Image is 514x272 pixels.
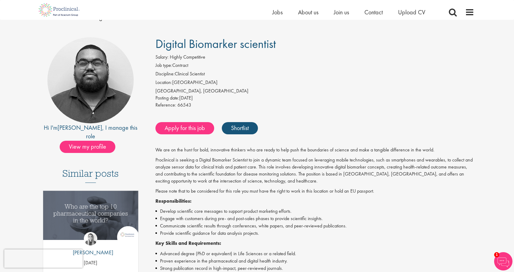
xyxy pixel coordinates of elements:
[60,142,121,150] a: View my profile
[298,8,318,16] a: About us
[155,250,475,257] li: Advanced degree (PhD or equivalent) in Life Sciences or a related field.
[398,8,425,16] a: Upload CV
[155,54,169,61] label: Salary:
[155,157,475,184] p: Proclinical is seeking a Digital Biomarker Scientist to join a dynamic team focused on leveraging...
[47,37,134,123] img: imeage of recruiter Ashley Bennett
[40,123,142,141] div: Hi I'm , I manage this role
[155,88,475,95] div: [GEOGRAPHIC_DATA], [GEOGRAPHIC_DATA]
[155,208,475,215] li: Develop scientific core messages to support product marketing efforts.
[68,248,113,256] p: [PERSON_NAME]
[155,240,221,246] strong: Key Skills and Requirements:
[222,122,258,134] a: Shortlist
[494,252,499,257] span: 1
[62,168,119,183] h3: Similar posts
[68,232,113,259] a: Hannah Burke [PERSON_NAME]
[155,71,475,79] li: Clinical Scientist
[155,147,475,154] p: We are on the hunt for bold, innovative thinkers who are ready to help push the boundaries of sci...
[84,232,97,245] img: Hannah Burke
[177,102,191,108] span: 66543
[4,249,83,268] iframe: reCAPTCHA
[155,215,475,222] li: Engage with customers during pre- and post-sales phases to provide scientific insights.
[364,8,383,16] a: Contact
[155,62,172,69] label: Job type:
[155,62,475,71] li: Contract
[60,141,115,153] span: View my profile
[155,188,475,195] p: Please note that to be considered for this role you must have the right to work in this location ...
[155,36,276,52] span: Digital Biomarker scientist
[170,54,205,60] span: Highly Competitive
[43,191,138,240] img: Top 10 pharmaceutical companies in the world 2025
[155,79,172,86] label: Location:
[155,95,179,101] span: Posting date:
[43,191,138,245] a: Link to a post
[155,122,214,134] a: Apply for this job
[155,230,475,237] li: Provide scientific guidance for data analysis projects.
[43,259,138,267] p: [DATE]
[155,71,175,78] label: Discipline:
[494,252,512,270] img: Chatbot
[334,8,349,16] a: Join us
[272,8,283,16] a: Jobs
[58,124,102,132] a: [PERSON_NAME]
[155,102,176,109] label: Reference:
[155,257,475,265] li: Proven experience in the pharmaceutical and digital health industry.
[155,198,192,204] strong: Responsibilities:
[155,95,475,102] div: [DATE]
[155,222,475,230] li: Communicate scientific results through conferences, white papers, and peer-reviewed publications.
[155,79,475,88] li: [GEOGRAPHIC_DATA]
[155,265,475,272] li: Strong publication record in high-impact, peer-reviewed journals.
